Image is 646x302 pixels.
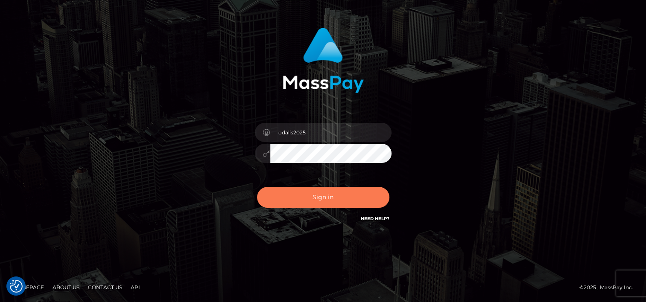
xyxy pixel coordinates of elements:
a: Homepage [9,281,47,294]
div: © 2025 , MassPay Inc. [579,283,640,292]
a: Need Help? [361,216,389,221]
button: Sign in [257,187,389,208]
button: Consent Preferences [10,280,23,293]
a: About Us [49,281,83,294]
img: Revisit consent button [10,280,23,293]
a: Contact Us [85,281,126,294]
a: API [127,281,143,294]
img: MassPay Login [283,28,364,93]
input: Username... [270,123,392,142]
